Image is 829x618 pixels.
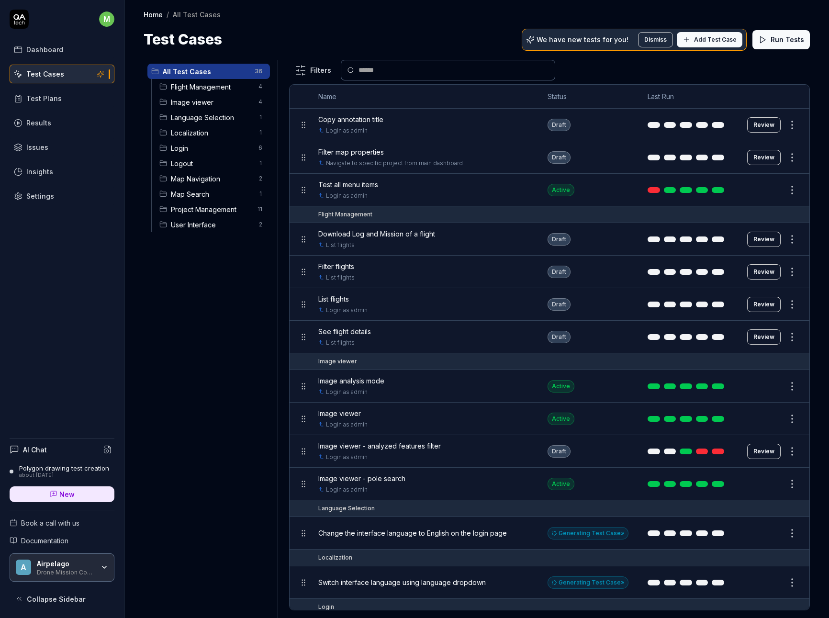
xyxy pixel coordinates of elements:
[255,219,266,230] span: 2
[156,110,270,125] div: Drag to reorderLanguage Selection1
[548,331,571,343] div: Draft
[10,89,114,108] a: Test Plans
[10,40,114,59] a: Dashboard
[318,210,372,219] div: Flight Management
[26,69,64,79] div: Test Cases
[156,171,270,186] div: Drag to reorderMap Navigation2
[290,174,809,206] tr: Test all menu itemsLogin as adminActive
[156,125,270,140] div: Drag to reorderLocalization1
[26,45,63,55] div: Dashboard
[163,67,249,77] span: All Test Cases
[548,151,571,164] div: Draft
[21,518,79,528] span: Book a call with us
[26,191,54,201] div: Settings
[326,420,368,429] a: Login as admin
[747,150,781,165] button: Review
[171,112,253,123] span: Language Selection
[326,159,463,168] a: Navigate to specific project from main dashboard
[171,143,253,153] span: Login
[548,119,571,131] div: Draft
[548,478,574,490] div: Active
[318,357,357,366] div: Image viewer
[638,85,738,109] th: Last Run
[747,117,781,133] button: Review
[156,94,270,110] div: Drag to reorderImage viewer4
[290,468,809,500] tr: Image viewer - pole searchLogin as adminActive
[171,174,253,184] span: Map Navigation
[26,142,48,152] div: Issues
[10,486,114,502] a: New
[326,485,368,494] a: Login as admin
[538,85,638,109] th: Status
[747,444,781,459] a: Review
[37,560,94,568] div: Airpelago
[156,156,270,171] div: Drag to reorderLogout1
[23,445,47,455] h4: AI Chat
[326,191,368,200] a: Login as admin
[255,112,266,123] span: 1
[255,142,266,154] span: 6
[171,158,253,169] span: Logout
[10,187,114,205] a: Settings
[548,184,574,196] div: Active
[548,576,628,589] button: Generating Test Case»
[318,408,361,418] span: Image viewer
[326,453,368,461] a: Login as admin
[26,93,62,103] div: Test Plans
[290,435,809,468] tr: Image viewer - analyzed features filterLogin as adminDraftReview
[290,566,809,599] tr: Switch interface language using language dropdownGenerating Test Case»
[318,261,354,271] span: Filter flights
[59,489,75,499] span: New
[290,141,809,174] tr: Filter map propertiesNavigate to specific project from main dashboardDraftReview
[677,32,742,47] button: Add Test Case
[289,61,337,80] button: Filters
[326,388,368,396] a: Login as admin
[326,273,355,282] a: List flights
[752,30,810,49] button: Run Tests
[19,472,109,479] div: about [DATE]
[27,594,86,604] span: Collapse Sidebar
[548,266,571,278] div: Draft
[171,220,253,230] span: User Interface
[144,10,163,19] a: Home
[16,560,31,575] span: A
[156,79,270,94] div: Drag to reorderFlight Management4
[318,528,507,538] span: Change the interface language to English on the login page
[548,413,574,425] div: Active
[326,241,355,249] a: List flights
[99,11,114,27] span: m
[290,256,809,288] tr: Filter flightsList flightsDraftReview
[10,113,114,132] a: Results
[10,536,114,546] a: Documentation
[156,186,270,202] div: Drag to reorderMap Search1
[318,147,384,157] span: Filter map properties
[171,204,252,214] span: Project Management
[318,229,435,239] span: Download Log and Mission of a flight
[318,553,352,562] div: Localization
[548,233,571,246] div: Draft
[26,167,53,177] div: Insights
[537,36,628,43] p: We have new tests for you!
[171,82,253,92] span: Flight Management
[21,536,68,546] span: Documentation
[10,589,114,608] button: Collapse Sidebar
[318,114,383,124] span: Copy annotation title
[10,138,114,157] a: Issues
[548,298,571,311] div: Draft
[37,568,94,575] div: Drone Mission Control
[747,329,781,345] button: Review
[290,370,809,403] tr: Image analysis modeLogin as adminActive
[171,189,253,199] span: Map Search
[747,297,781,312] button: Review
[318,504,375,513] div: Language Selection
[251,66,266,77] span: 36
[156,140,270,156] div: Drag to reorderLogin6
[171,128,253,138] span: Localization
[694,35,737,44] span: Add Test Case
[254,203,266,215] span: 11
[290,288,809,321] tr: List flightsLogin as adminDraftReview
[318,441,441,451] span: Image viewer - analyzed features filter
[167,10,169,19] div: /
